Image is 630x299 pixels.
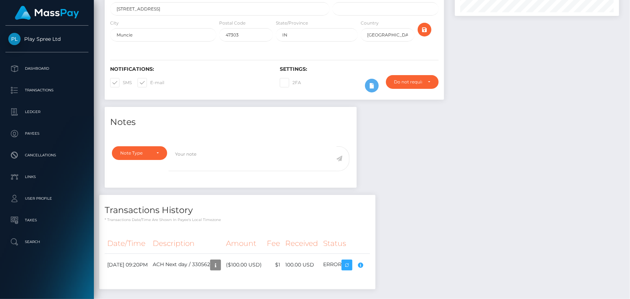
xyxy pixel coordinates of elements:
[105,204,370,217] h4: Transactions History
[8,172,86,182] p: Links
[264,234,283,253] th: Fee
[110,116,351,129] h4: Notes
[15,6,79,20] img: MassPay Logo
[276,20,308,26] label: State/Province
[219,20,246,26] label: Postal Code
[110,20,119,26] label: City
[5,190,88,208] a: User Profile
[280,78,301,87] label: 2FA
[223,253,264,276] td: ($100.00 USD)
[386,75,439,89] button: Do not require
[264,253,283,276] td: $1
[150,234,223,253] th: Description
[150,253,223,276] td: ACH Next day / 330562
[8,215,86,226] p: Taxes
[8,237,86,247] p: Search
[5,103,88,121] a: Ledger
[5,168,88,186] a: Links
[8,33,21,45] img: Play Spree Ltd
[5,36,88,42] span: Play Spree Ltd
[283,234,321,253] th: Received
[8,128,86,139] p: Payees
[5,125,88,143] a: Payees
[110,78,132,87] label: SMS
[8,63,86,74] p: Dashboard
[8,85,86,96] p: Transactions
[8,107,86,117] p: Ledger
[5,81,88,99] a: Transactions
[8,150,86,161] p: Cancellations
[394,79,422,85] div: Do not require
[138,78,164,87] label: E-mail
[112,146,167,160] button: Note Type
[280,66,439,72] h6: Settings:
[223,234,264,253] th: Amount
[110,66,269,72] h6: Notifications:
[361,20,379,26] label: Country
[283,253,321,276] td: 100.00 USD
[5,146,88,164] a: Cancellations
[5,211,88,229] a: Taxes
[5,60,88,78] a: Dashboard
[105,217,370,222] p: * Transactions date/time are shown in payee's local timezone
[105,234,150,253] th: Date/Time
[120,150,151,156] div: Note Type
[5,233,88,251] a: Search
[321,234,370,253] th: Status
[105,253,150,276] td: [DATE] 09:20PM
[8,193,86,204] p: User Profile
